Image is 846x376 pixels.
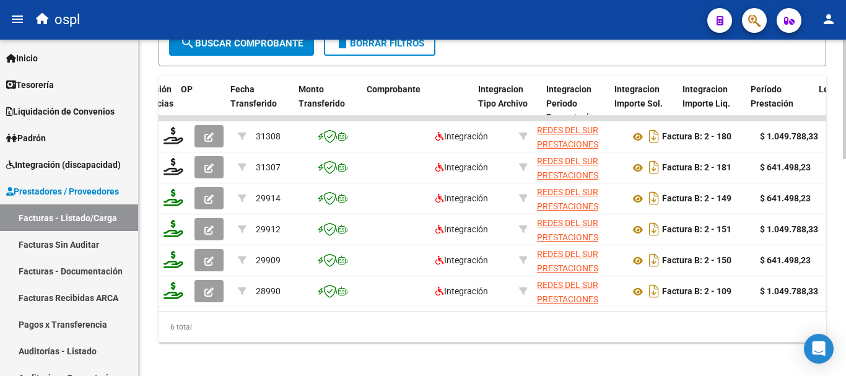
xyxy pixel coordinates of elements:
[435,193,488,203] span: Integración
[760,162,811,172] strong: $ 641.498,23
[682,84,730,108] span: Integracion Importe Liq.
[646,126,662,146] i: Descargar documento
[678,76,746,131] datatable-header-cell: Integracion Importe Liq.
[435,286,488,296] span: Integración
[256,224,281,234] span: 29912
[6,158,121,172] span: Integración (discapacidad)
[537,247,620,273] div: 30717872262
[760,131,818,141] strong: $ 1.049.788,33
[537,125,598,149] span: REDES DEL SUR PRESTACIONES
[6,78,54,92] span: Tesorería
[546,84,599,123] span: Integracion Periodo Presentacion
[746,76,814,131] datatable-header-cell: Período Prestación
[646,281,662,301] i: Descargar documento
[55,6,80,33] span: ospl
[537,154,620,180] div: 30717872262
[760,286,818,296] strong: $ 1.049.788,33
[435,162,488,172] span: Integración
[435,255,488,265] span: Integración
[537,218,598,242] span: REDES DEL SUR PRESTACIONES
[537,123,620,149] div: 30717872262
[541,76,609,131] datatable-header-cell: Integracion Periodo Presentacion
[367,84,421,94] span: Comprobante
[299,84,345,108] span: Monto Transferido
[646,157,662,177] i: Descargar documento
[225,76,294,131] datatable-header-cell: Fecha Transferido
[760,224,818,234] strong: $ 1.049.788,33
[335,35,350,50] mat-icon: delete
[646,250,662,270] i: Descargar documento
[537,216,620,242] div: 30717872262
[362,76,473,131] datatable-header-cell: Comprobante
[10,12,25,27] mat-icon: menu
[646,188,662,208] i: Descargar documento
[6,105,115,118] span: Liquidación de Convenios
[537,249,598,273] span: REDES DEL SUR PRESTACIONES
[537,185,620,211] div: 30717872262
[335,38,424,49] span: Borrar Filtros
[435,224,488,234] span: Integración
[662,225,731,235] strong: Factura B: 2 - 151
[256,286,281,296] span: 28990
[760,255,811,265] strong: $ 641.498,23
[662,163,731,173] strong: Factura B: 2 - 181
[180,35,195,50] mat-icon: search
[537,156,598,180] span: REDES DEL SUR PRESTACIONES
[294,76,362,131] datatable-header-cell: Monto Transferido
[804,334,834,364] div: Open Intercom Messenger
[230,84,277,108] span: Fecha Transferido
[256,162,281,172] span: 31307
[662,194,731,204] strong: Factura B: 2 - 149
[662,287,731,297] strong: Factura B: 2 - 109
[662,132,731,142] strong: Factura B: 2 - 180
[435,131,488,141] span: Integración
[819,84,846,94] span: Legajo
[6,185,119,198] span: Prestadores / Proveedores
[751,84,793,108] span: Período Prestación
[478,84,528,108] span: Integracion Tipo Archivo
[760,193,811,203] strong: $ 641.498,23
[180,38,303,49] span: Buscar Comprobante
[159,312,826,343] div: 6 total
[614,84,663,108] span: Integracion Importe Sol.
[324,31,435,56] button: Borrar Filtros
[473,76,541,131] datatable-header-cell: Integracion Tipo Archivo
[537,280,598,304] span: REDES DEL SUR PRESTACIONES
[256,131,281,141] span: 31308
[537,278,620,304] div: 30717872262
[821,12,836,27] mat-icon: person
[181,84,193,94] span: OP
[256,193,281,203] span: 29914
[256,255,281,265] span: 29909
[6,51,38,65] span: Inicio
[646,219,662,239] i: Descargar documento
[662,256,731,266] strong: Factura B: 2 - 150
[176,76,225,131] datatable-header-cell: OP
[537,187,598,211] span: REDES DEL SUR PRESTACIONES
[609,76,678,131] datatable-header-cell: Integracion Importe Sol.
[6,131,46,145] span: Padrón
[169,31,314,56] button: Buscar Comprobante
